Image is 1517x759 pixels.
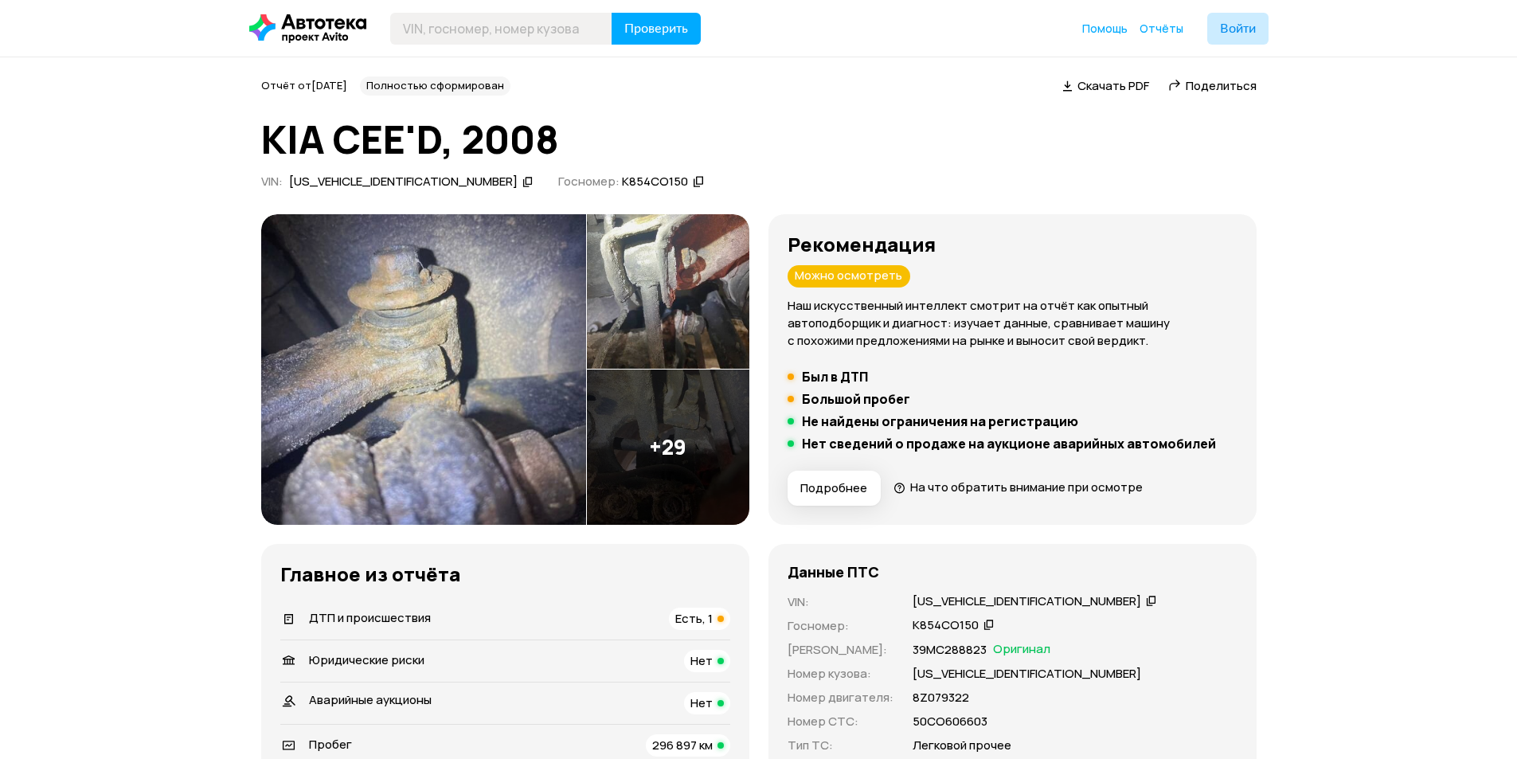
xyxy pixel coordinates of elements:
[788,713,893,730] p: Номер СТС :
[261,78,347,92] span: Отчёт от [DATE]
[802,369,868,385] h5: Был в ДТП
[1077,77,1149,94] span: Скачать PDF
[788,233,1237,256] h3: Рекомендация
[558,173,620,190] span: Госномер:
[993,641,1050,659] span: Оригинал
[309,736,352,753] span: Пробег
[788,617,893,635] p: Госномер :
[652,737,713,753] span: 296 897 км
[788,593,893,611] p: VIN :
[261,173,283,190] span: VIN :
[360,76,510,96] div: Полностью сформирован
[910,479,1143,495] span: На что обратить внимание при осмотре
[309,651,424,668] span: Юридические риски
[289,174,518,190] div: [US_VEHICLE_IDENTIFICATION_NUMBER]
[1140,21,1183,36] span: Отчёты
[612,13,701,45] button: Проверить
[1207,13,1269,45] button: Войти
[690,652,713,669] span: Нет
[913,689,969,706] p: 8Z079322
[788,641,893,659] p: [PERSON_NAME] :
[800,480,867,496] span: Подробнее
[913,737,1011,754] p: Легковой прочее
[788,563,879,581] h4: Данные ПТС
[802,436,1216,452] h5: Нет сведений о продаже на аукционе аварийных автомобилей
[261,118,1257,161] h1: KIA CEE'D, 2008
[788,737,893,754] p: Тип ТС :
[1186,77,1257,94] span: Поделиться
[675,610,713,627] span: Есть, 1
[788,471,881,506] button: Подробнее
[788,297,1237,350] p: Наш искусственный интеллект смотрит на отчёт как опытный автоподборщик и диагност: изучает данные...
[280,563,730,585] h3: Главное из отчёта
[913,665,1141,683] p: [US_VEHICLE_IDENTIFICATION_NUMBER]
[788,665,893,683] p: Номер кузова :
[390,13,612,45] input: VIN, госномер, номер кузова
[913,617,979,634] div: К854СО150
[913,713,987,730] p: 50СО606603
[690,694,713,711] span: Нет
[788,689,893,706] p: Номер двигателя :
[913,641,987,659] p: 39МС288823
[622,174,688,190] div: К854СО150
[309,609,431,626] span: ДТП и происшествия
[1220,22,1256,35] span: Войти
[788,265,910,288] div: Можно осмотреть
[893,479,1144,495] a: На что обратить внимание при осмотре
[1168,77,1257,94] a: Поделиться
[624,22,688,35] span: Проверить
[913,593,1141,610] div: [US_VEHICLE_IDENTIFICATION_NUMBER]
[1062,77,1149,94] a: Скачать PDF
[309,691,432,708] span: Аварийные аукционы
[802,391,910,407] h5: Большой пробег
[1082,21,1128,36] span: Помощь
[1082,21,1128,37] a: Помощь
[1140,21,1183,37] a: Отчёты
[802,413,1078,429] h5: Не найдены ограничения на регистрацию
